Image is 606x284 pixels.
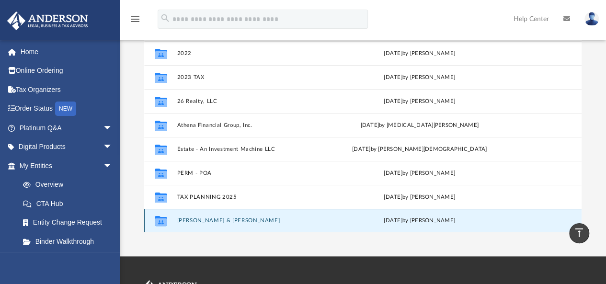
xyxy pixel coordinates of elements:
[7,80,127,99] a: Tax Organizers
[177,170,336,176] button: PERM - POA
[573,227,585,239] i: vertical_align_top
[584,12,599,26] img: User Pic
[7,42,127,61] a: Home
[340,97,499,106] div: [DATE] by [PERSON_NAME]
[129,13,141,25] i: menu
[4,11,91,30] img: Anderson Advisors Platinum Portal
[103,118,122,138] span: arrow_drop_down
[177,194,336,200] button: TAX PLANNING 2025
[340,193,499,202] div: [DATE] by [PERSON_NAME]
[177,146,336,152] button: Estate - An Investment Machine LLC
[103,156,122,176] span: arrow_drop_down
[177,218,336,224] button: [PERSON_NAME] & [PERSON_NAME]
[7,156,127,175] a: My Entitiesarrow_drop_down
[13,194,127,213] a: CTA Hub
[55,102,76,116] div: NEW
[7,99,127,119] a: Order StatusNEW
[7,118,127,137] a: Platinum Q&Aarrow_drop_down
[13,213,127,232] a: Entity Change Request
[160,13,171,23] i: search
[340,216,499,225] div: [DATE] by [PERSON_NAME]
[144,34,582,232] div: grid
[13,251,122,270] a: My Blueprint
[177,50,336,57] button: 2022
[340,145,499,154] div: [DATE] by [PERSON_NAME][DEMOGRAPHIC_DATA]
[7,137,127,157] a: Digital Productsarrow_drop_down
[129,18,141,25] a: menu
[177,74,336,80] button: 2023 TAX
[13,232,127,251] a: Binder Walkthrough
[340,169,499,178] div: [DATE] by [PERSON_NAME]
[177,122,336,128] button: Athena Financial Group, Inc.
[569,223,589,243] a: vertical_align_top
[13,175,127,194] a: Overview
[103,137,122,157] span: arrow_drop_down
[177,98,336,104] button: 26 Realty, LLC
[340,49,499,58] div: [DATE] by [PERSON_NAME]
[340,121,499,130] div: [DATE] by [MEDICAL_DATA][PERSON_NAME]
[340,73,499,82] div: [DATE] by [PERSON_NAME]
[7,61,127,80] a: Online Ordering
